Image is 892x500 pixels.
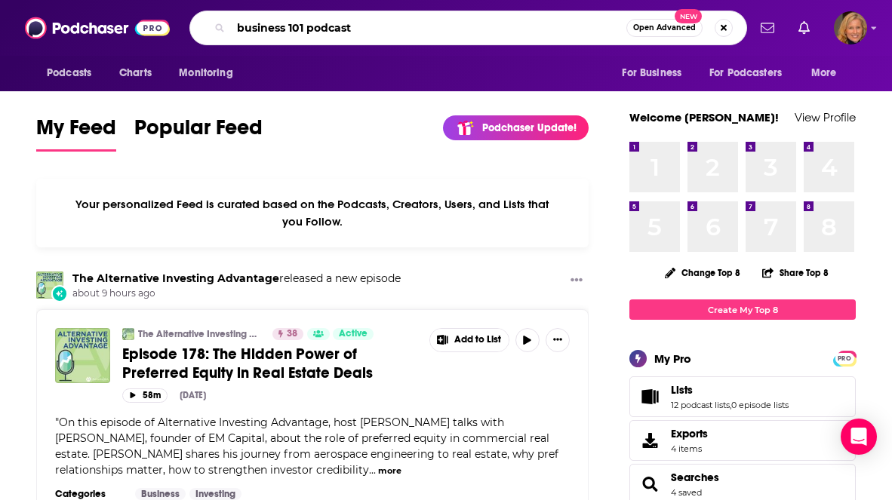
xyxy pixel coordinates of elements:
div: Search podcasts, credits, & more... [189,11,747,45]
span: Popular Feed [134,115,263,149]
div: Open Intercom Messenger [841,419,877,455]
a: The Alternative Investing Advantage [138,328,263,340]
span: Exports [671,427,708,440]
span: , [730,400,731,410]
a: Searches [635,474,665,495]
img: The Alternative Investing Advantage [36,271,63,299]
a: Active [333,328,374,340]
span: Lists [671,383,693,397]
button: Show More Button [546,328,570,352]
h3: Categories [55,488,123,500]
button: open menu [700,59,804,87]
a: Popular Feed [134,115,263,152]
span: Logged in as LauraHVM [834,11,867,44]
a: Business [135,488,186,500]
img: Episode 178: The Hidden Power of Preferred Equity in Real Estate Deals [55,328,110,383]
button: Share Top 8 [761,258,829,287]
a: PRO [835,352,854,363]
img: User Profile [834,11,867,44]
span: New [675,9,702,23]
span: Exports [635,430,665,451]
a: Episode 178: The Hidden Power of Preferred Equity in Real Estate Deals [122,345,419,382]
a: Welcome [PERSON_NAME]! [629,110,779,124]
a: 0 episode lists [731,400,789,410]
a: My Feed [36,115,116,152]
span: On this episode of Alternative Investing Advantage, host [PERSON_NAME] talks with [PERSON_NAME], ... [55,416,558,477]
button: Show More Button [430,329,509,351]
span: Monitoring [179,63,232,84]
a: Show notifications dropdown [792,15,816,41]
button: Show profile menu [834,11,867,44]
a: Lists [635,386,665,407]
button: more [378,465,401,477]
span: For Business [622,63,681,84]
a: 12 podcast lists [671,400,730,410]
img: Podchaser - Follow, Share and Rate Podcasts [25,14,170,42]
span: Lists [629,376,856,417]
span: 38 [287,327,297,342]
a: View Profile [795,110,856,124]
a: Searches [671,471,719,484]
p: Podchaser Update! [482,121,577,134]
div: My Pro [654,351,691,366]
a: Create My Top 8 [629,299,856,320]
h3: released a new episode [72,271,401,286]
div: New Episode [51,285,68,302]
a: Show notifications dropdown [755,15,780,41]
span: My Feed [36,115,116,149]
button: open menu [801,59,856,87]
a: Investing [189,488,241,500]
img: The Alternative Investing Advantage [122,328,134,340]
button: Show More Button [564,271,589,290]
button: Change Top 8 [656,263,749,282]
div: Your personalized Feed is curated based on the Podcasts, Creators, Users, and Lists that you Follow. [36,179,589,247]
span: 4 items [671,443,708,454]
span: More [811,63,837,84]
span: ... [369,463,376,477]
a: Lists [671,383,789,397]
span: Podcasts [47,63,91,84]
a: Charts [109,59,161,87]
span: " [55,416,558,477]
span: Episode 178: The Hidden Power of Preferred Equity in Real Estate Deals [122,345,373,382]
span: PRO [835,353,854,364]
div: [DATE] [180,390,206,400]
span: Active [339,327,368,342]
button: Open AdvancedNew [626,19,703,37]
button: open menu [36,59,111,87]
span: about 9 hours ago [72,287,401,300]
span: Open Advanced [633,24,696,32]
span: Add to List [454,334,501,345]
a: Exports [629,420,856,461]
a: The Alternative Investing Advantage [72,271,279,285]
span: For Podcasters [709,63,782,84]
button: open menu [611,59,700,87]
span: Charts [119,63,152,84]
a: 4 saved [671,487,702,498]
input: Search podcasts, credits, & more... [231,16,626,40]
button: 58m [122,388,168,403]
button: open menu [168,59,252,87]
a: 38 [272,328,303,340]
